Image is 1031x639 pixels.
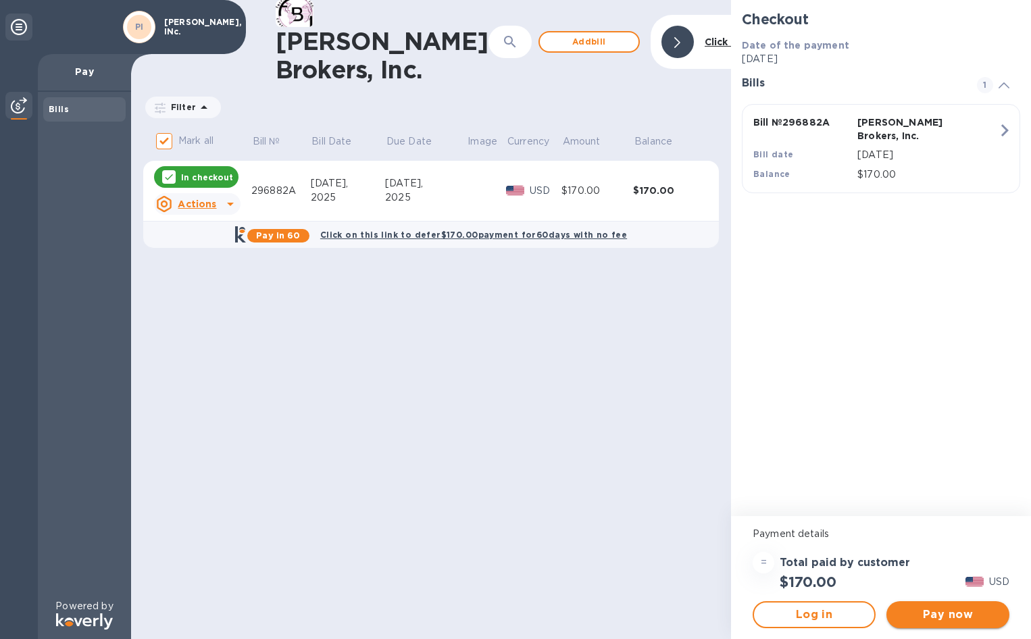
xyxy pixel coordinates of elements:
[857,148,998,162] p: [DATE]
[385,190,466,205] div: 2025
[538,31,640,53] button: Addbill
[857,116,956,143] p: [PERSON_NAME] Brokers, Inc.
[965,577,984,586] img: USD
[551,34,628,50] span: Add bill
[977,77,993,93] span: 1
[753,552,774,573] div: =
[276,27,488,84] h1: [PERSON_NAME] Brokers, Inc.
[311,176,386,190] div: [DATE],
[742,40,849,51] b: Date of the payment
[780,557,910,569] h3: Total paid by customer
[49,104,69,114] b: Bills
[780,573,836,590] h2: $170.00
[563,134,601,149] p: Amount
[311,134,369,149] span: Bill Date
[634,134,672,149] p: Balance
[386,134,432,149] p: Due Date
[166,101,196,113] p: Filter
[55,599,113,613] p: Powered by
[178,134,213,148] p: Mark all
[386,134,449,149] span: Due Date
[742,52,1020,66] p: [DATE]
[563,134,618,149] span: Amount
[178,199,216,209] u: Actions
[530,184,561,198] p: USD
[886,601,1009,628] button: Pay now
[253,134,280,149] p: Bill №
[753,601,876,628] button: Log in
[561,184,633,198] div: $170.00
[506,186,524,195] img: USD
[857,168,998,182] p: $170.00
[753,169,790,179] b: Balance
[753,116,852,129] p: Bill № 296882A
[320,230,627,240] b: Click on this link to defer $170.00 payment for 60 days with no fee
[256,230,300,240] b: Pay in 60
[634,134,690,149] span: Balance
[135,22,144,32] b: PI
[311,190,386,205] div: 2025
[507,134,549,149] p: Currency
[753,527,1009,541] p: Payment details
[989,575,1009,589] p: USD
[253,134,298,149] span: Bill №
[385,176,466,190] div: [DATE],
[742,11,1020,28] h2: Checkout
[164,18,232,36] p: [PERSON_NAME], INc.
[742,104,1020,193] button: Bill №296882A[PERSON_NAME] Brokers, Inc.Bill date[DATE]Balance$170.00
[56,613,113,630] img: Logo
[49,65,120,78] p: Pay
[311,134,351,149] p: Bill Date
[705,36,768,47] b: Click to hide
[468,134,497,149] p: Image
[251,184,311,198] div: 296882A
[897,607,999,623] span: Pay now
[742,77,961,90] h3: Bills
[633,184,705,197] div: $170.00
[753,149,794,159] b: Bill date
[181,172,233,183] p: In checkout
[765,607,863,623] span: Log in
